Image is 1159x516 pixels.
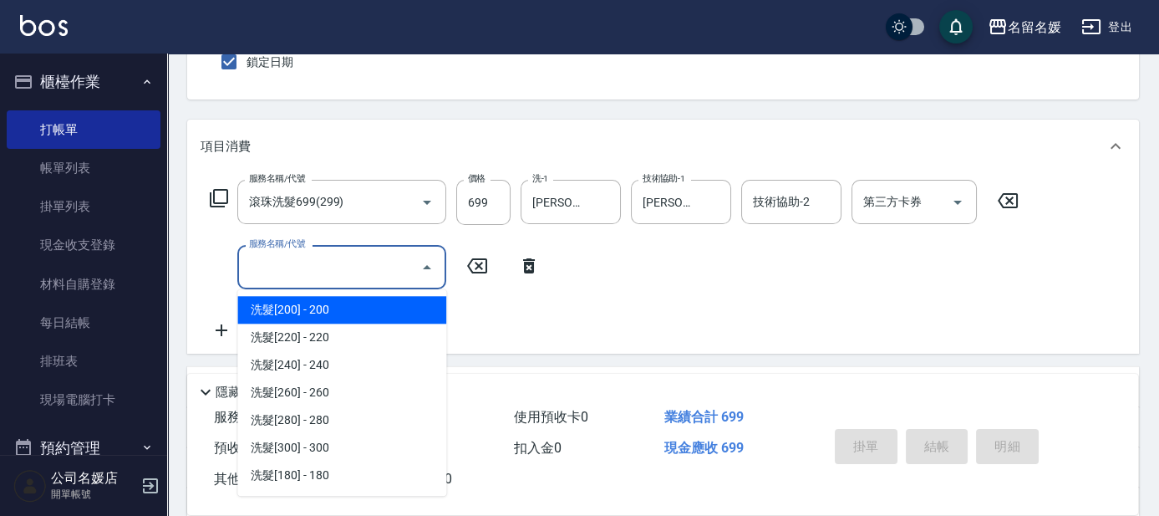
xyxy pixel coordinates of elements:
[414,189,440,216] button: Open
[20,15,68,36] img: Logo
[214,471,302,487] span: 其他付款方式 0
[468,172,485,185] label: 價格
[7,60,160,104] button: 櫃檯作業
[201,138,251,156] p: 項目消費
[187,367,1139,407] div: 店販銷售
[214,440,288,456] span: 預收卡販賣 0
[664,409,744,425] span: 業績合計 699
[414,254,440,281] button: Close
[7,265,160,304] a: 材料自購登錄
[514,409,588,425] span: 使用預收卡 0
[7,381,160,419] a: 現場電腦打卡
[51,470,136,487] h5: 公司名媛店
[237,324,446,351] span: 洗髮[220] - 220
[944,189,971,216] button: Open
[7,427,160,470] button: 預約管理
[7,110,160,149] a: 打帳單
[7,304,160,342] a: 每日結帳
[237,379,446,406] span: 洗髮[260] - 260
[249,238,305,250] label: 服務名稱/代號
[981,10,1068,44] button: 名留名媛
[237,296,446,324] span: 洗髮[200] - 200
[664,440,744,456] span: 現金應收 699
[187,120,1139,173] div: 項目消費
[237,462,446,489] span: 洗髮[180] - 180
[214,409,290,425] span: 服務消費 699
[13,469,47,503] img: Person
[51,487,136,502] p: 開單帳號
[514,440,562,456] span: 扣入金 0
[1075,12,1139,43] button: 登出
[237,351,446,379] span: 洗髮[240] - 240
[247,54,293,71] span: 鎖定日期
[643,172,685,185] label: 技術協助-1
[7,342,160,381] a: 排班表
[237,434,446,462] span: 洗髮[300] - 300
[249,172,305,185] label: 服務名稱/代號
[237,406,446,434] span: 洗髮[280] - 280
[7,149,160,187] a: 帳單列表
[939,10,973,43] button: save
[7,226,160,264] a: 現金收支登錄
[532,172,548,185] label: 洗-1
[1008,17,1061,38] div: 名留名媛
[216,384,291,401] p: 隱藏業績明細
[7,187,160,226] a: 掛單列表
